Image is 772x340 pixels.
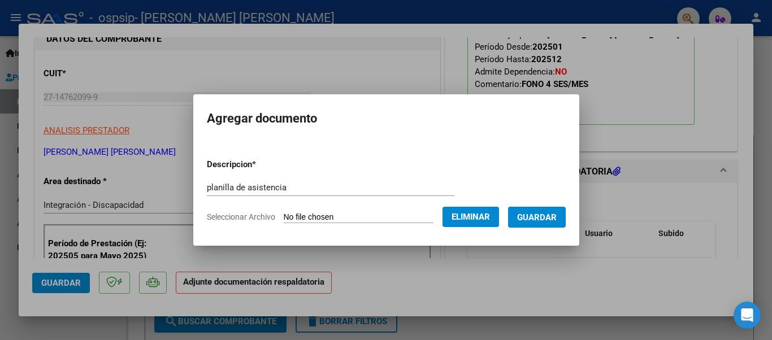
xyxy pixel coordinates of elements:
[207,108,566,129] h2: Agregar documento
[517,212,557,223] span: Guardar
[508,207,566,228] button: Guardar
[734,302,761,329] div: Open Intercom Messenger
[443,207,499,227] button: Eliminar
[207,212,275,221] span: Seleccionar Archivo
[452,212,490,222] span: Eliminar
[207,158,315,171] p: Descripcion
